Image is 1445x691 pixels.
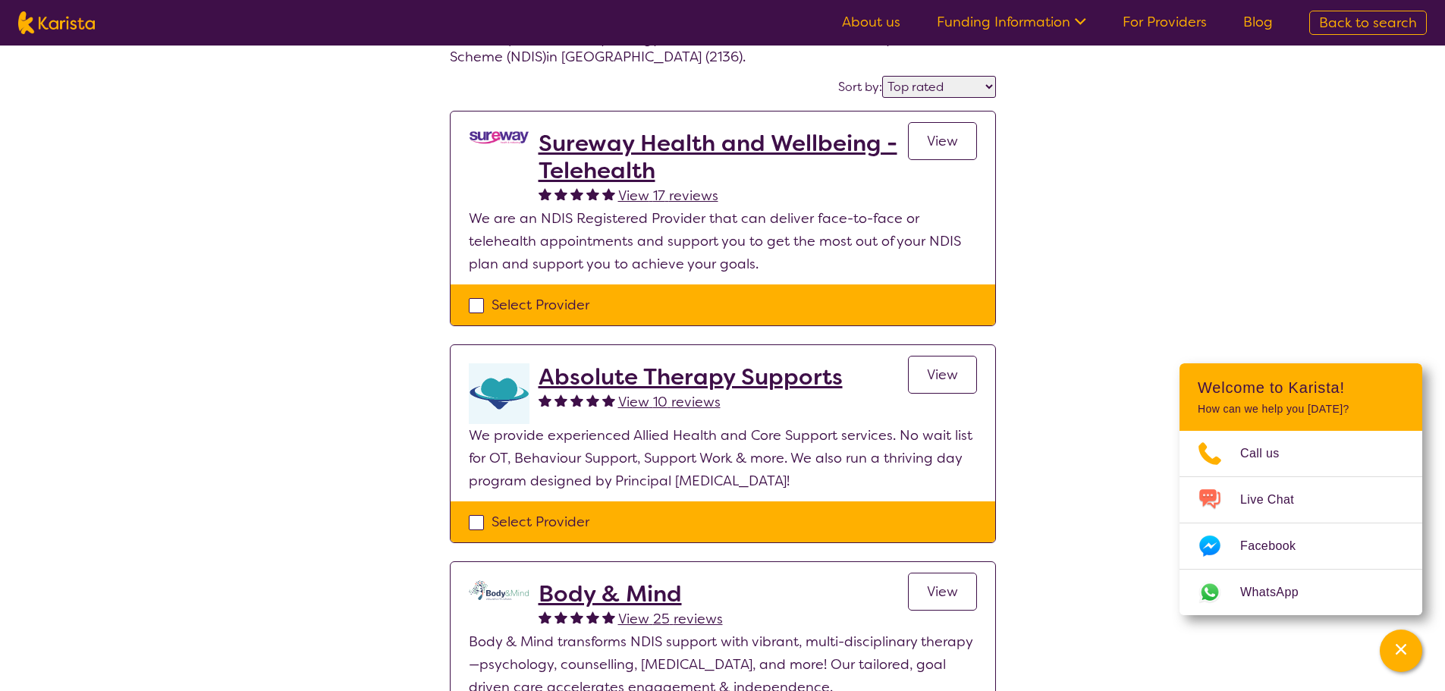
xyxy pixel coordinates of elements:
[842,13,900,31] a: About us
[1240,535,1314,558] span: Facebook
[554,611,567,623] img: fullstar
[618,391,721,413] a: View 10 reviews
[1180,363,1422,615] div: Channel Menu
[539,187,551,200] img: fullstar
[586,394,599,407] img: fullstar
[618,610,723,628] span: View 25 reviews
[908,122,977,160] a: View
[1180,431,1422,615] ul: Choose channel
[618,608,723,630] a: View 25 reviews
[1380,630,1422,672] button: Channel Menu
[618,184,718,207] a: View 17 reviews
[570,394,583,407] img: fullstar
[1309,11,1427,35] a: Back to search
[539,130,908,184] a: Sureway Health and Wellbeing - Telehealth
[1180,570,1422,615] a: Web link opens in a new tab.
[539,611,551,623] img: fullstar
[602,394,615,407] img: fullstar
[539,363,843,391] a: Absolute Therapy Supports
[838,79,882,95] label: Sort by:
[554,187,567,200] img: fullstar
[570,187,583,200] img: fullstar
[908,356,977,394] a: View
[1198,403,1404,416] p: How can we help you [DATE]?
[586,187,599,200] img: fullstar
[1240,581,1317,604] span: WhatsApp
[469,207,977,275] p: We are an NDIS Registered Provider that can deliver face-to-face or telehealth appointments and s...
[18,11,95,34] img: Karista logo
[937,13,1086,31] a: Funding Information
[618,393,721,411] span: View 10 reviews
[586,611,599,623] img: fullstar
[602,611,615,623] img: fullstar
[1240,488,1312,511] span: Live Chat
[570,611,583,623] img: fullstar
[469,130,529,146] img: vgwqq8bzw4bddvbx0uac.png
[927,583,958,601] span: View
[618,187,718,205] span: View 17 reviews
[1243,13,1273,31] a: Blog
[469,424,977,492] p: We provide experienced Allied Health and Core Support services. No wait list for OT, Behaviour Su...
[1198,378,1404,397] h2: Welcome to Karista!
[1319,14,1417,32] span: Back to search
[554,394,567,407] img: fullstar
[602,187,615,200] img: fullstar
[539,394,551,407] img: fullstar
[927,366,958,384] span: View
[1123,13,1207,31] a: For Providers
[1240,442,1298,465] span: Call us
[908,573,977,611] a: View
[927,132,958,150] span: View
[539,580,723,608] a: Body & Mind
[469,580,529,600] img: qmpolprhjdhzpcuekzqg.svg
[469,363,529,424] img: otyvwjbtyss6nczvq3hf.png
